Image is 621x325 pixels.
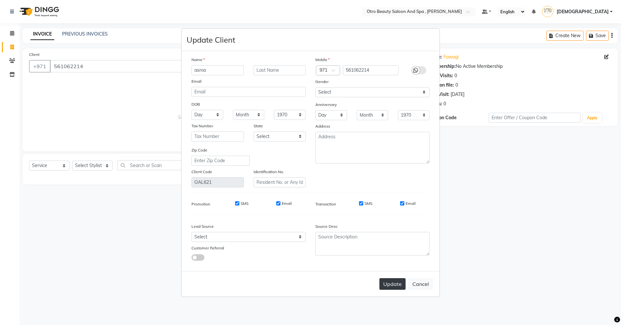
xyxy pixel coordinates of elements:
[406,201,416,206] label: Email
[315,224,338,229] label: Source Desc
[408,278,433,290] button: Cancel
[254,169,284,175] label: Identification No.
[315,123,330,129] label: Address
[191,224,214,229] label: Lead Source
[191,123,213,129] label: Tax Number
[315,57,330,63] label: Mobile
[191,79,202,84] label: Email
[191,245,224,251] label: Customer Referral
[191,201,210,207] label: Promotion
[254,177,306,187] input: Resident No. or Any Id
[365,201,372,206] label: SMS
[191,87,306,97] input: Email
[343,65,399,75] input: Mobile
[254,65,306,75] input: Last Name
[315,102,337,108] label: Anniversary
[191,65,244,75] input: First Name
[191,101,200,107] label: DOB
[191,169,212,175] label: Client Code
[315,79,329,85] label: Gender
[241,201,248,206] label: SMS
[191,156,250,166] input: Enter Zip Code
[187,34,235,46] h4: Update Client
[191,57,205,63] label: Name
[315,201,336,207] label: Transaction
[379,278,406,290] button: Update
[191,131,244,142] input: Tax Number
[191,177,244,187] input: Client Code
[254,123,263,129] label: State
[191,147,207,153] label: Zip Code
[282,201,292,206] label: Email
